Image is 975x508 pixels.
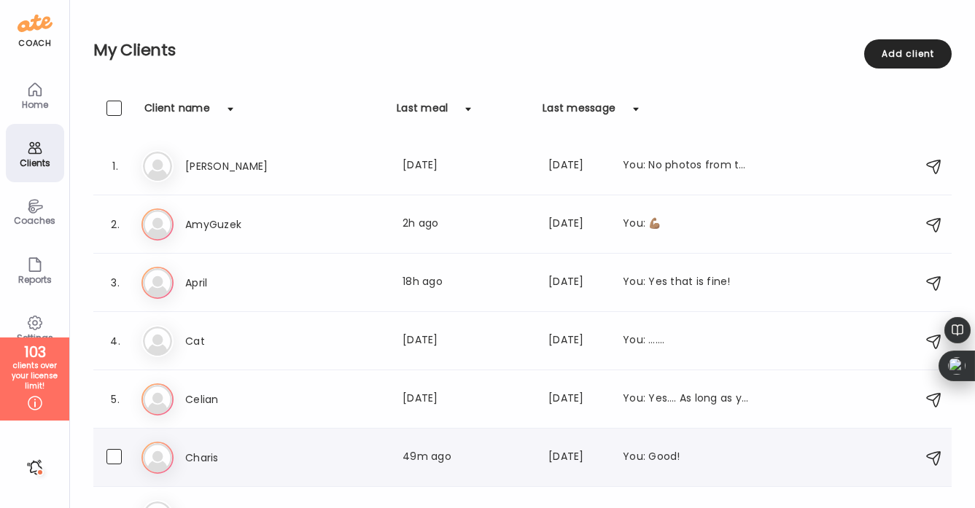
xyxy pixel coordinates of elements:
[548,449,605,466] div: [DATE]
[185,216,314,233] h3: AmyGuzek
[543,101,615,124] div: Last message
[623,449,751,466] div: You: Good!
[185,332,314,350] h3: Cat
[106,391,124,408] div: 5.
[548,332,605,350] div: [DATE]
[548,274,605,292] div: [DATE]
[548,216,605,233] div: [DATE]
[5,343,64,361] div: 103
[623,332,751,350] div: You: …….
[403,274,531,292] div: 18h ago
[185,449,314,466] h3: Charis
[623,216,751,233] div: You: 💪🏽
[9,333,61,343] div: Settings
[106,157,124,175] div: 1.
[397,101,448,124] div: Last meal
[18,37,51,50] div: coach
[93,39,952,61] h2: My Clients
[18,12,53,35] img: ate
[9,158,61,168] div: Clients
[106,216,124,233] div: 2.
[5,361,64,391] div: clients over your license limit!
[9,275,61,284] div: Reports
[403,391,531,408] div: [DATE]
[9,216,61,225] div: Coaches
[106,274,124,292] div: 3.
[548,391,605,408] div: [DATE]
[106,332,124,350] div: 4.
[185,157,314,175] h3: [PERSON_NAME]
[144,101,210,124] div: Client name
[403,157,531,175] div: [DATE]
[623,391,751,408] div: You: Yes…. As long as you think it won’t make you rebel more on weekend because of feeling restri...
[864,39,952,69] div: Add client
[403,216,531,233] div: 2h ago
[623,157,751,175] div: You: No photos from the train??😂
[185,391,314,408] h3: Celian
[185,274,314,292] h3: April
[548,157,605,175] div: [DATE]
[9,100,61,109] div: Home
[403,449,531,466] div: 49m ago
[623,274,751,292] div: You: Yes that is fine!
[403,332,531,350] div: [DATE]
